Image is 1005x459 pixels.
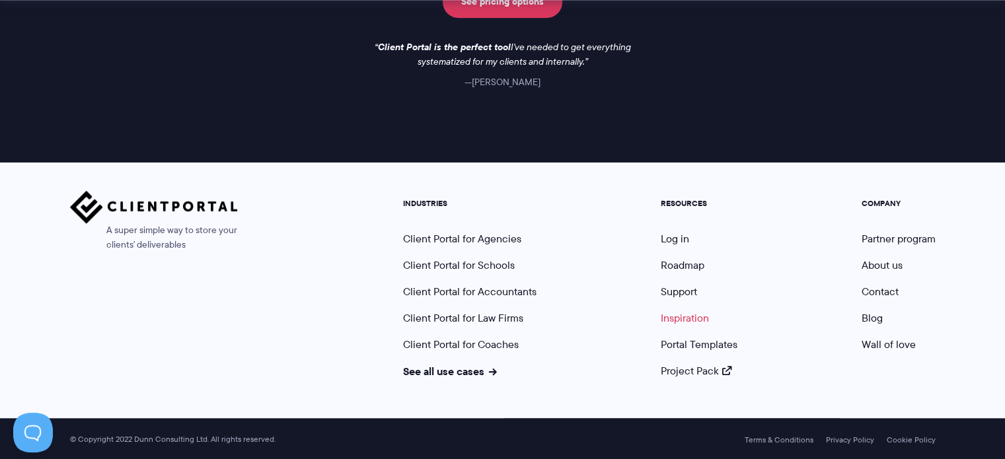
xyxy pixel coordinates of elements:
[661,363,732,378] a: Project Pack
[13,413,53,452] iframe: Toggle Customer Support
[378,40,511,54] strong: Client Portal is the perfect tool
[826,435,874,444] a: Privacy Policy
[70,223,238,252] span: A super simple way to store your clients' deliverables
[403,284,537,299] a: Client Portal for Accountants
[403,258,515,273] a: Client Portal for Schools
[661,337,737,352] a: Portal Templates
[745,435,813,444] a: Terms & Conditions
[364,40,642,69] p: I've needed to get everything systematized for my clients and internally.
[862,310,883,326] a: Blog
[403,310,523,326] a: Client Portal for Law Firms
[661,258,704,273] a: Roadmap
[465,75,540,88] cite: [PERSON_NAME]
[862,199,936,208] h5: COMPANY
[862,231,936,246] a: Partner program
[403,231,521,246] a: Client Portal for Agencies
[661,199,737,208] h5: RESOURCES
[661,231,689,246] a: Log in
[862,337,916,352] a: Wall of love
[403,363,497,379] a: See all use cases
[862,258,903,273] a: About us
[403,199,537,208] h5: INDUSTRIES
[862,284,899,299] a: Contact
[403,337,519,352] a: Client Portal for Coaches
[887,435,936,444] a: Cookie Policy
[661,310,709,326] a: Inspiration
[661,284,697,299] a: Support
[63,435,282,444] span: © Copyright 2022 Dunn Consulting Ltd. All rights reserved.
